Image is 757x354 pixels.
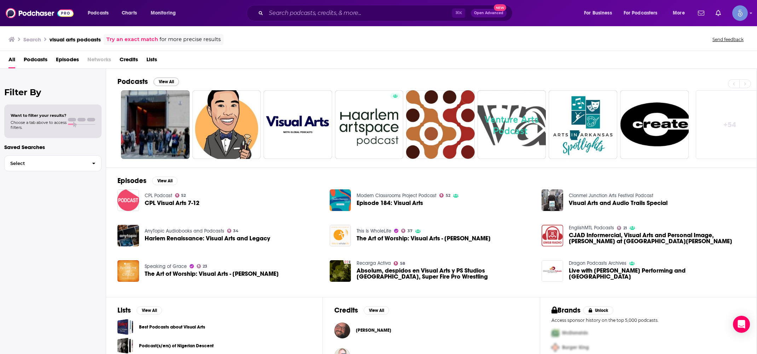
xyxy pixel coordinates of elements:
[11,113,67,118] span: Want to filter your results?
[8,54,15,68] a: All
[452,8,465,18] span: ⌘ K
[145,271,279,277] a: The Art of Worship: Visual Arts - Stanley Pomianowski
[542,225,563,246] img: CJAD Informercial, Visual Arts and Personal Image, John Dodge at St. Gabriel School
[175,193,186,198] a: 52
[732,5,748,21] img: User Profile
[233,229,238,233] span: 34
[330,189,351,211] img: Episode 184: Visual Arts
[152,177,178,185] button: View All
[357,260,391,266] a: Recarga Activa
[617,226,627,230] a: 21
[83,7,118,19] button: open menu
[4,155,102,171] button: Select
[356,327,391,333] a: Brian Cottington
[154,78,179,86] button: View All
[357,268,533,280] span: Absolum, despidos en Visual Arts y PS Studios [GEOGRAPHIC_DATA], Super Fire Pro Wrestling
[151,8,176,18] span: Monitoring
[117,7,141,19] a: Charts
[623,227,627,230] span: 21
[357,193,437,199] a: Modern Classrooms Project Podcast
[732,5,748,21] span: Logged in as Spiral5-G1
[145,263,187,269] a: Speaking of Grace
[117,189,139,211] img: CPL Visual Arts 7-12
[160,35,221,44] span: for more precise results
[330,225,351,246] img: The Art of Worship: Visual Arts - Stanley Pomianowski
[710,36,746,42] button: Send feedback
[120,54,138,68] span: Credits
[23,36,41,43] h3: Search
[330,260,351,282] img: Absolum, despidos en Visual Arts y PS Studios Malaysia, Super Fire Pro Wrestling
[253,5,519,21] div: Search podcasts, credits, & more...
[5,161,86,166] span: Select
[139,323,205,331] a: Best Podcasts about Visual Arts
[145,235,270,241] a: Harlem Renaissance: Visual Arts and Legacy
[569,268,745,280] span: Live with [PERSON_NAME] Performing and [GEOGRAPHIC_DATA]
[145,193,172,199] a: CPL Podcast
[227,229,239,233] a: 34
[122,8,137,18] span: Charts
[106,35,158,44] a: Try an exact match
[117,260,139,282] img: The Art of Worship: Visual Arts - Stanley Pomianowski
[117,176,146,185] h2: Episodes
[569,200,668,206] a: Visual Arts and Audio Trails Special
[569,232,745,244] a: CJAD Informercial, Visual Arts and Personal Image, John Dodge at St. Gabriel School
[569,232,745,244] span: CJAD Informercial, Visual Arts and Personal Image, [PERSON_NAME] at [GEOGRAPHIC_DATA][PERSON_NAME]
[357,235,491,241] span: The Art of Worship: Visual Arts - [PERSON_NAME]
[569,268,745,280] a: Live with Horowitz Performing and Visual Arts Center
[569,225,614,231] a: EnglishMTL Podcasts
[139,342,214,350] a: Podcast(s/ers) of Nigerian Descent
[117,319,133,335] a: Best Podcasts about Visual Arts
[569,193,653,199] a: Clonmel Junction Arts Festival Podcast
[542,189,563,211] img: Visual Arts and Audio Trails Special
[446,194,450,197] span: 52
[579,7,621,19] button: open menu
[624,8,658,18] span: For Podcasters
[474,11,503,15] span: Open Advanced
[357,268,533,280] a: Absolum, despidos en Visual Arts y PS Studios Malaysia, Super Fire Pro Wrestling
[356,327,391,333] span: [PERSON_NAME]
[181,194,186,197] span: 52
[24,54,47,68] span: Podcasts
[357,235,491,241] a: The Art of Worship: Visual Arts - Stanley Pomianowski
[400,262,405,265] span: 58
[439,193,450,198] a: 52
[549,326,562,340] img: First Pro Logo
[583,306,613,315] button: Unlock
[117,306,131,315] h2: Lists
[394,261,405,265] a: 58
[584,8,612,18] span: For Business
[4,144,102,150] p: Saved Searches
[713,7,724,19] a: Show notifications dropdown
[334,322,350,338] a: Brian Cottington
[266,7,452,19] input: Search podcasts, credits, & more...
[562,344,589,350] span: Burger King
[203,265,207,268] span: 23
[117,225,139,246] img: Harlem Renaissance: Visual Arts and Legacy
[357,200,423,206] a: Episode 184: Visual Arts
[145,200,200,206] a: CPL Visual Arts 7-12
[117,306,162,315] a: ListsView All
[551,306,581,315] h2: Brands
[542,260,563,282] img: Live with Horowitz Performing and Visual Arts Center
[117,338,133,354] a: Podcast(s/ers) of Nigerian Descent
[6,6,74,20] img: Podchaser - Follow, Share and Rate Podcasts
[56,54,79,68] span: Episodes
[145,228,224,234] a: AnyTopic Audiobooks and Podcasts
[334,306,358,315] h2: Credits
[146,54,157,68] a: Lists
[562,330,588,336] span: McDonalds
